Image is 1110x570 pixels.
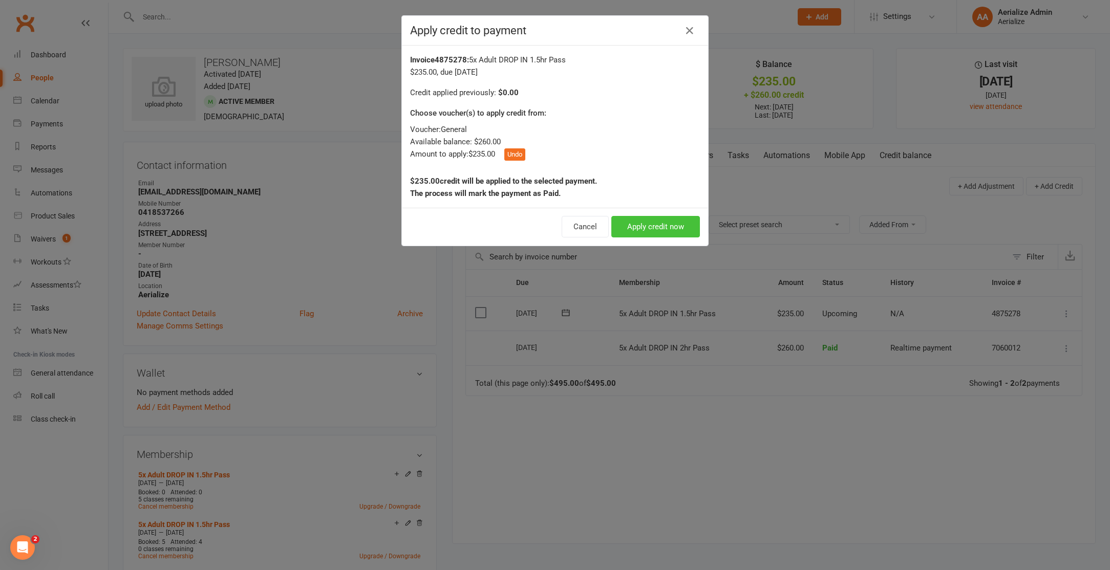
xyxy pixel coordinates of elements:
div: Credit applied previously: [410,86,700,99]
button: Undo [504,148,525,161]
span: 2 [31,535,39,543]
strong: $235.00 credit will be applied to the selected payment. The process will mark the payment as Paid. [410,177,597,198]
a: Close [681,23,698,39]
iframe: Intercom live chat [10,535,35,560]
h4: Apply credit to payment [410,24,700,37]
button: Apply credit now [611,216,700,237]
div: Voucher: General Available balance: $260.00 Amount to apply: $235.00 [410,123,700,161]
label: Choose voucher(s) to apply credit from: [410,107,546,119]
strong: Invoice 4875278 : [410,55,469,64]
div: 5x Adult DROP IN 1.5hr Pass $235.00 , due [DATE] [410,54,700,78]
button: Cancel [562,216,609,237]
strong: $0.00 [498,88,519,97]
